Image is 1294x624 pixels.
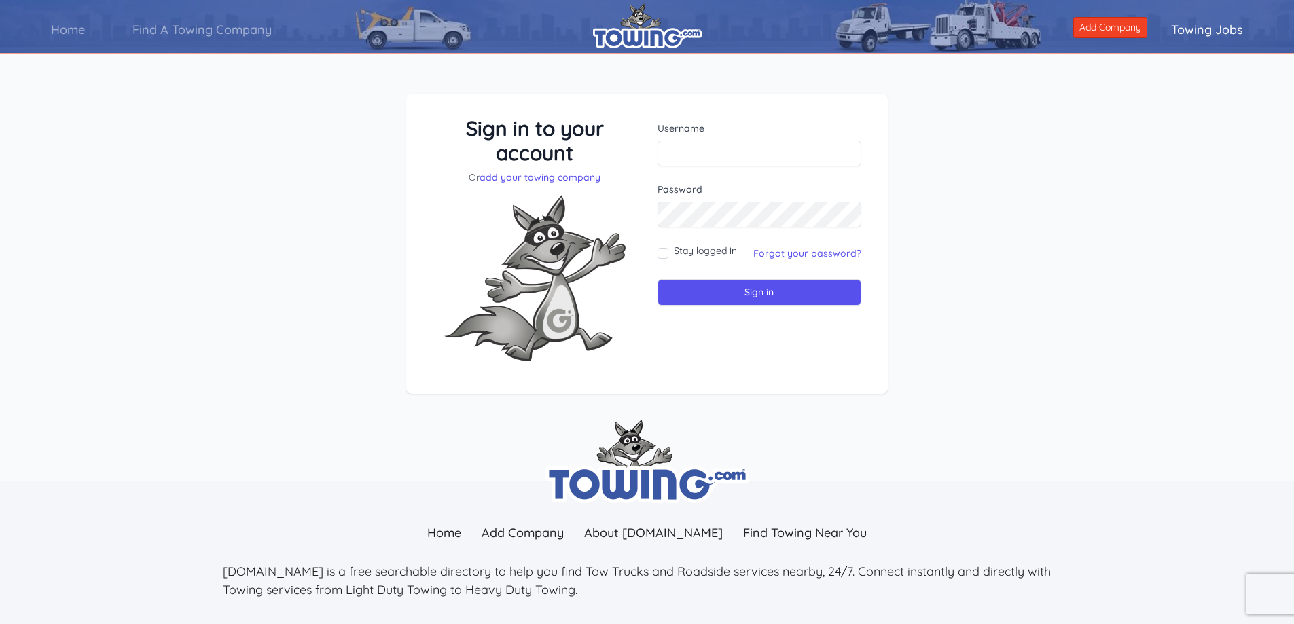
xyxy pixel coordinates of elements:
img: logo.png [593,3,702,48]
a: Home [417,518,471,547]
a: Find Towing Near You [733,518,877,547]
a: Towing Jobs [1147,10,1267,49]
label: Password [658,183,862,196]
p: Or [433,170,637,184]
img: towing [545,420,749,503]
a: Home [27,10,109,49]
a: Add Company [1073,17,1147,38]
input: Sign in [658,279,862,306]
img: Fox-Excited.png [433,184,636,372]
h3: Sign in to your account [433,116,637,165]
a: Add Company [471,518,574,547]
iframe: Conversations [1233,512,1294,566]
a: Forgot your password? [753,247,861,259]
a: Find A Towing Company [109,10,295,49]
a: About [DOMAIN_NAME] [574,518,733,547]
label: Stay logged in [674,244,737,257]
label: Username [658,122,862,135]
a: add your towing company [480,171,600,183]
p: [DOMAIN_NAME] is a free searchable directory to help you find Tow Trucks and Roadside services ne... [223,562,1072,599]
